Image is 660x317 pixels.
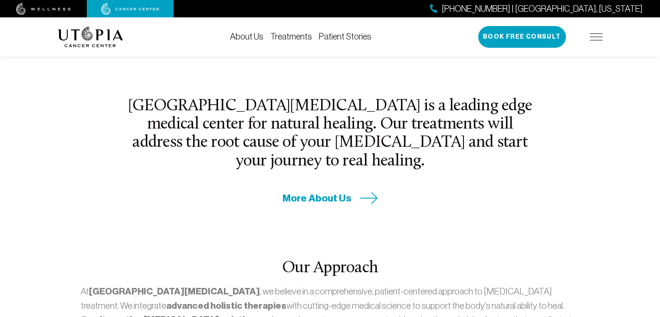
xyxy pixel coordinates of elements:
[590,33,603,40] img: icon-hamburger
[319,32,371,41] a: Patient Stories
[282,192,378,205] a: More About Us
[478,26,566,48] button: Book Free Consult
[166,300,286,311] strong: advanced holistic therapies
[16,3,71,15] img: wellness
[270,32,312,41] a: Treatments
[127,97,533,171] h2: [GEOGRAPHIC_DATA][MEDICAL_DATA] is a leading edge medical center for natural healing. Our treatme...
[58,26,123,47] img: logo
[430,3,643,15] a: [PHONE_NUMBER] | [GEOGRAPHIC_DATA], [US_STATE]
[230,32,263,41] a: About Us
[101,3,159,15] img: cancer center
[282,192,351,205] span: More About Us
[89,286,260,297] strong: [GEOGRAPHIC_DATA][MEDICAL_DATA]
[442,3,643,15] span: [PHONE_NUMBER] | [GEOGRAPHIC_DATA], [US_STATE]
[81,259,579,277] h2: Our Approach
